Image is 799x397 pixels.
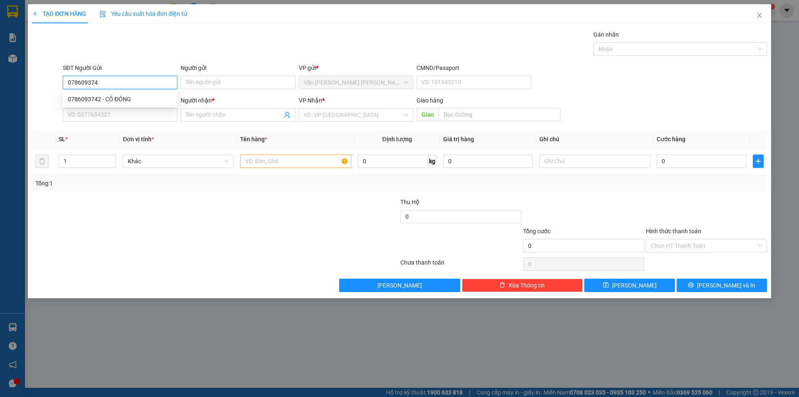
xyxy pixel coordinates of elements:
span: TẠO ĐƠN HÀNG [32,10,86,17]
span: SL [59,136,65,142]
span: Thu Hộ [400,199,419,205]
span: Giá trị hàng [443,136,474,142]
th: Ghi chú [536,131,653,147]
button: delete [35,155,49,168]
button: save[PERSON_NAME] [584,279,675,292]
div: Người nhận [181,96,295,105]
span: [PERSON_NAME] [612,281,657,290]
input: VD: Bàn, Ghế [240,155,351,168]
span: plus [753,158,763,165]
input: 0 [443,155,533,168]
label: Hình thức thanh toán [646,228,701,235]
li: [PERSON_NAME] [PERSON_NAME] [57,35,111,54]
span: Tổng cước [523,228,551,235]
div: 0786093742 - CÔ ĐÔNG [68,95,172,104]
span: [PERSON_NAME] [377,281,422,290]
span: Giao hàng [417,97,443,104]
span: Yêu cầu xuất hóa đơn điện tử [99,10,187,17]
div: Tổng: 1 [35,179,308,188]
button: plus [753,155,764,168]
span: environment [57,55,63,61]
span: Định lượng [382,136,412,142]
input: Ghi Chú [539,155,650,168]
span: kg [428,155,437,168]
span: Đơn vị tính [123,136,154,142]
div: VP gửi [299,63,413,72]
button: [PERSON_NAME] [339,279,460,292]
img: icon [99,11,106,17]
li: VP Văn [PERSON_NAME] [PERSON_NAME] ([PERSON_NAME]) [4,35,57,72]
span: plus [32,11,38,17]
div: Chưa thanh toán [399,258,522,272]
span: Văn Phòng Trần Phú (Mường Thanh) [304,76,408,89]
span: Tên hàng [240,136,267,142]
img: logo.jpg [4,4,33,33]
div: 0786093742 - CÔ ĐÔNG [63,92,177,106]
span: save [603,282,609,289]
div: Người gửi [181,63,295,72]
span: user-add [284,112,290,118]
label: Gán nhãn [593,31,619,38]
div: CMND/Passport [417,63,531,72]
span: [PERSON_NAME] và In [697,281,755,290]
button: deleteXóa Thông tin [462,279,583,292]
span: Giao [417,108,439,121]
span: printer [688,282,694,289]
li: [PERSON_NAME] [4,4,121,20]
span: Cước hàng [657,136,685,142]
span: Xóa Thông tin [509,281,545,290]
button: Close [748,4,771,27]
button: printer[PERSON_NAME] và In [677,279,767,292]
span: VP Nhận [299,97,322,104]
input: Dọc đường [439,108,561,121]
div: SĐT Người Gửi [63,63,177,72]
span: close [756,12,763,19]
span: delete [499,282,505,289]
span: Khác [128,155,228,167]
